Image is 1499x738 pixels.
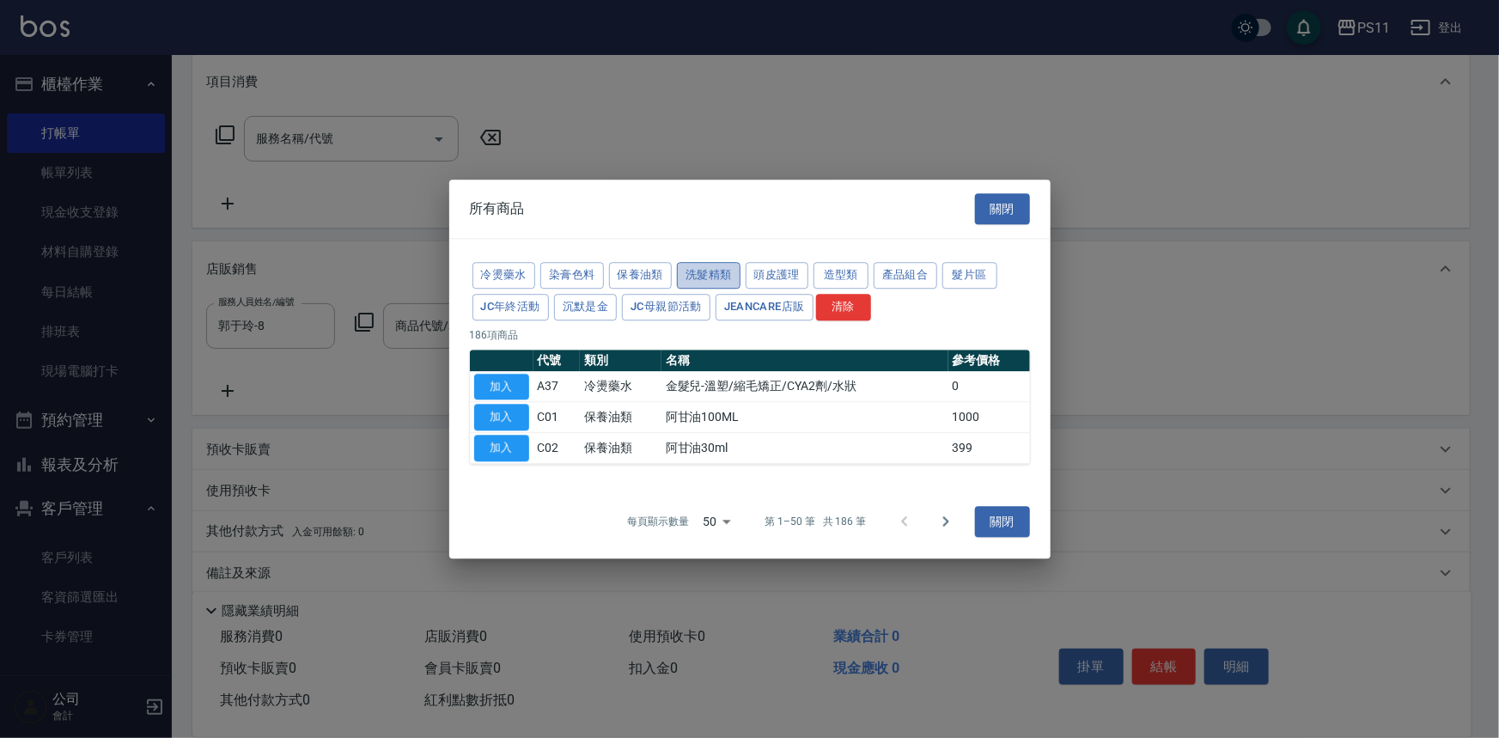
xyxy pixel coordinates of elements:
[942,262,997,289] button: 髮片區
[470,327,1030,343] p: 186 項商品
[765,514,866,529] p: 第 1–50 筆 共 186 筆
[661,350,948,372] th: 名稱
[472,294,549,320] button: JC年終活動
[474,405,529,431] button: 加入
[474,435,529,461] button: 加入
[533,433,581,464] td: C02
[661,402,948,433] td: 阿甘油100ML
[925,501,966,542] button: Go to next page
[975,193,1030,225] button: 關閉
[472,262,536,289] button: 冷燙藥水
[474,374,529,400] button: 加入
[580,433,661,464] td: 保養油類
[874,262,937,289] button: 產品組合
[696,498,737,545] div: 50
[470,200,525,217] span: 所有商品
[813,262,868,289] button: 造型類
[580,402,661,433] td: 保養油類
[661,433,948,464] td: 阿甘油30ml
[622,294,710,320] button: JC母親節活動
[627,514,689,529] p: 每頁顯示數量
[948,371,1030,402] td: 0
[533,350,581,372] th: 代號
[975,506,1030,538] button: 關閉
[677,262,740,289] button: 洗髮精類
[533,371,581,402] td: A37
[661,371,948,402] td: 金髮兒-溫塑/縮毛矯正/CYA2劑/水狀
[746,262,809,289] button: 頭皮護理
[948,433,1030,464] td: 399
[948,350,1030,372] th: 參考價格
[609,262,673,289] button: 保養油類
[554,294,618,320] button: 沉默是金
[580,371,661,402] td: 冷燙藥水
[540,262,604,289] button: 染膏色料
[948,402,1030,433] td: 1000
[533,402,581,433] td: C01
[716,294,813,320] button: JeanCare店販
[816,294,871,320] button: 清除
[580,350,661,372] th: 類別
